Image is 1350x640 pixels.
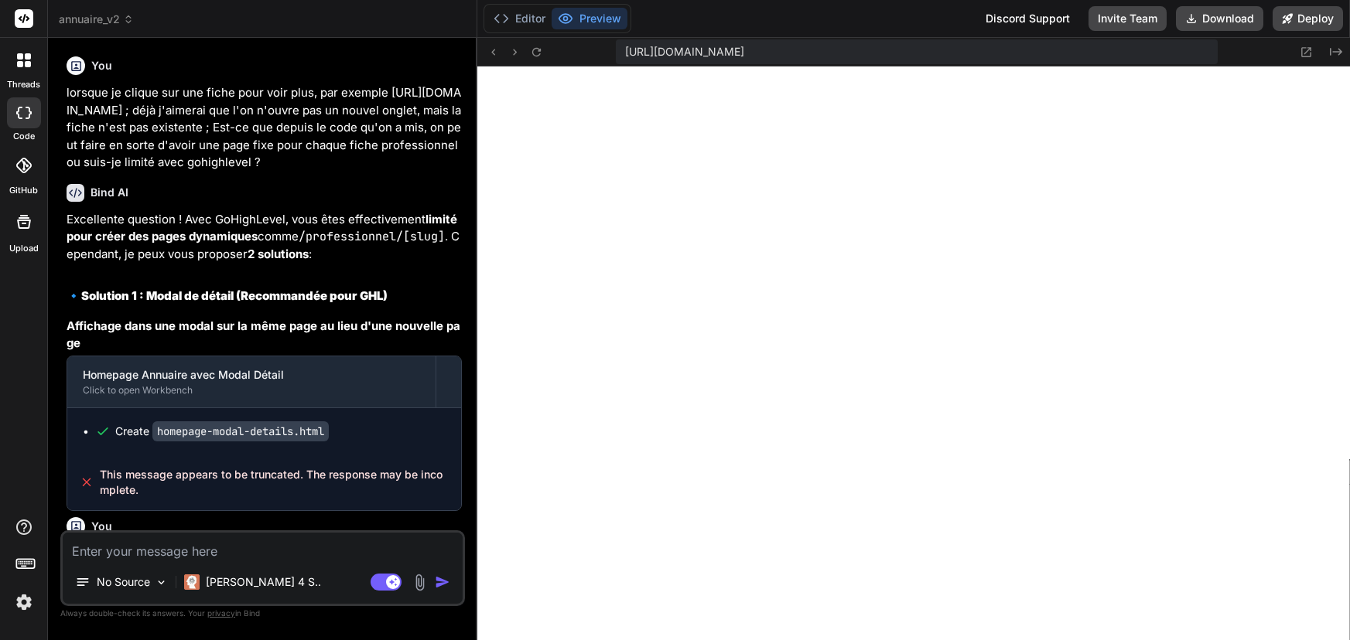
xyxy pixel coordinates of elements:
label: Upload [9,242,39,255]
span: privacy [207,608,235,618]
span: [URL][DOMAIN_NAME] [625,44,744,60]
label: threads [7,78,40,91]
img: icon [435,574,450,590]
p: lorsque je clique sur une fiche pour voir plus, par exemple [URL][DOMAIN_NAME] ; déjà j'aimerai q... [67,84,462,172]
p: Always double-check its answers. Your in Bind [60,606,465,621]
h6: Bind AI [91,185,128,200]
img: settings [11,589,37,615]
img: Pick Models [155,576,168,589]
img: Claude 4 Sonnet [184,574,200,590]
button: Download [1176,6,1263,31]
button: Invite Team [1089,6,1167,31]
button: Deploy [1273,6,1343,31]
p: [PERSON_NAME] 4 S.. [206,574,321,590]
button: Preview [552,8,627,29]
span: This message appears to be truncated. The response may be incomplete. [100,467,449,498]
h6: You [91,58,112,73]
img: attachment [411,574,429,591]
button: Homepage Annuaire avec Modal DétailClick to open Workbench [67,356,436,407]
p: Excellente question ! Avec GoHighLevel, vous êtes effectivement comme . Cependant, je peux vous p... [67,211,462,264]
label: code [13,130,35,143]
span: annuaire_v2 [59,12,134,27]
code: /professionnel/[slug] [299,229,445,244]
strong: 2 solutions [248,247,309,261]
label: GitHub [9,184,38,197]
strong: Affichage dans une modal sur la même page au lieu d'une nouvelle page [67,318,460,351]
h6: You [91,519,112,534]
h2: 🔹 [67,288,462,305]
iframe: Preview [477,66,1350,640]
code: homepage-modal-details.html [152,421,329,441]
div: Discord Support [976,6,1079,31]
div: Homepage Annuaire avec Modal Détail [83,367,420,383]
p: No Source [97,574,150,590]
div: Create [115,424,329,439]
button: Editor [487,8,552,29]
div: Click to open Workbench [83,384,420,397]
strong: Solution 1 : Modal de détail (Recommandée pour GHL) [81,288,388,303]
